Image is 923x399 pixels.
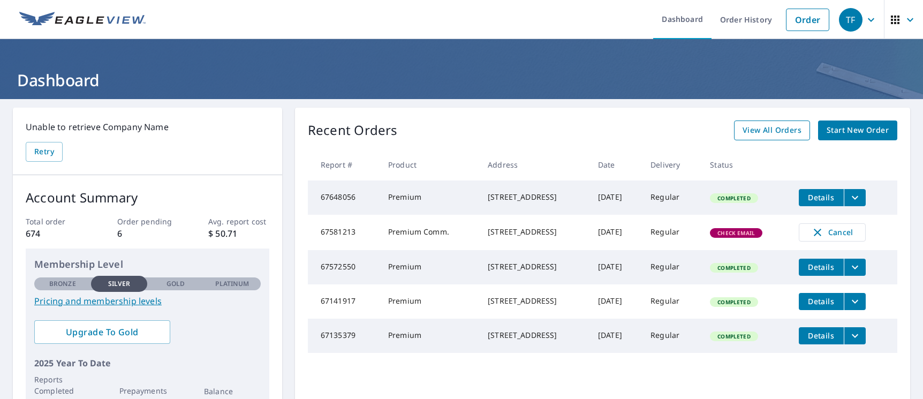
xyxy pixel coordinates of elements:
[589,284,642,319] td: [DATE]
[13,69,910,91] h1: Dashboard
[589,250,642,284] td: [DATE]
[26,188,269,207] p: Account Summary
[743,124,801,137] span: View All Orders
[479,149,589,180] th: Address
[34,357,261,370] p: 2025 Year To Date
[34,295,261,307] a: Pricing and membership levels
[380,149,479,180] th: Product
[799,189,844,206] button: detailsBtn-67648056
[119,385,176,396] p: Prepayments
[49,279,76,289] p: Bronze
[711,298,756,306] span: Completed
[642,215,701,250] td: Regular
[108,279,131,289] p: Silver
[19,12,146,28] img: EV Logo
[380,180,479,215] td: Premium
[799,223,866,242] button: Cancel
[844,189,866,206] button: filesDropdownBtn-67648056
[34,374,91,396] p: Reports Completed
[589,319,642,353] td: [DATE]
[26,227,87,240] p: 674
[380,319,479,353] td: Premium
[805,192,837,202] span: Details
[488,296,581,306] div: [STREET_ADDRESS]
[34,145,54,159] span: Retry
[844,327,866,344] button: filesDropdownBtn-67135379
[488,227,581,237] div: [STREET_ADDRESS]
[827,124,889,137] span: Start New Order
[810,226,854,239] span: Cancel
[308,149,380,180] th: Report #
[215,279,249,289] p: Platinum
[711,229,761,237] span: Check Email
[711,194,756,202] span: Completed
[308,250,380,284] td: 67572550
[711,264,756,272] span: Completed
[308,284,380,319] td: 67141917
[589,149,642,180] th: Date
[642,284,701,319] td: Regular
[308,121,398,140] p: Recent Orders
[488,261,581,272] div: [STREET_ADDRESS]
[380,284,479,319] td: Premium
[488,330,581,341] div: [STREET_ADDRESS]
[488,192,581,202] div: [STREET_ADDRESS]
[818,121,897,140] a: Start New Order
[844,259,866,276] button: filesDropdownBtn-67572550
[799,327,844,344] button: detailsBtn-67135379
[380,215,479,250] td: Premium Comm.
[43,326,162,338] span: Upgrade To Gold
[208,216,269,227] p: Avg. report cost
[308,319,380,353] td: 67135379
[34,257,261,272] p: Membership Level
[642,319,701,353] td: Regular
[26,142,63,162] button: Retry
[844,293,866,310] button: filesDropdownBtn-67141917
[117,216,178,227] p: Order pending
[167,279,185,289] p: Gold
[308,215,380,250] td: 67581213
[308,180,380,215] td: 67648056
[839,8,863,32] div: TF
[26,216,87,227] p: Total order
[642,149,701,180] th: Delivery
[380,250,479,284] td: Premium
[26,121,269,133] p: Unable to retrieve Company Name
[701,149,790,180] th: Status
[786,9,829,31] a: Order
[642,250,701,284] td: Regular
[799,259,844,276] button: detailsBtn-67572550
[117,227,178,240] p: 6
[589,180,642,215] td: [DATE]
[711,333,756,340] span: Completed
[204,386,261,397] p: Balance
[589,215,642,250] td: [DATE]
[734,121,810,140] a: View All Orders
[805,330,837,341] span: Details
[208,227,269,240] p: $ 50.71
[805,296,837,306] span: Details
[799,293,844,310] button: detailsBtn-67141917
[805,262,837,272] span: Details
[34,320,170,344] a: Upgrade To Gold
[642,180,701,215] td: Regular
